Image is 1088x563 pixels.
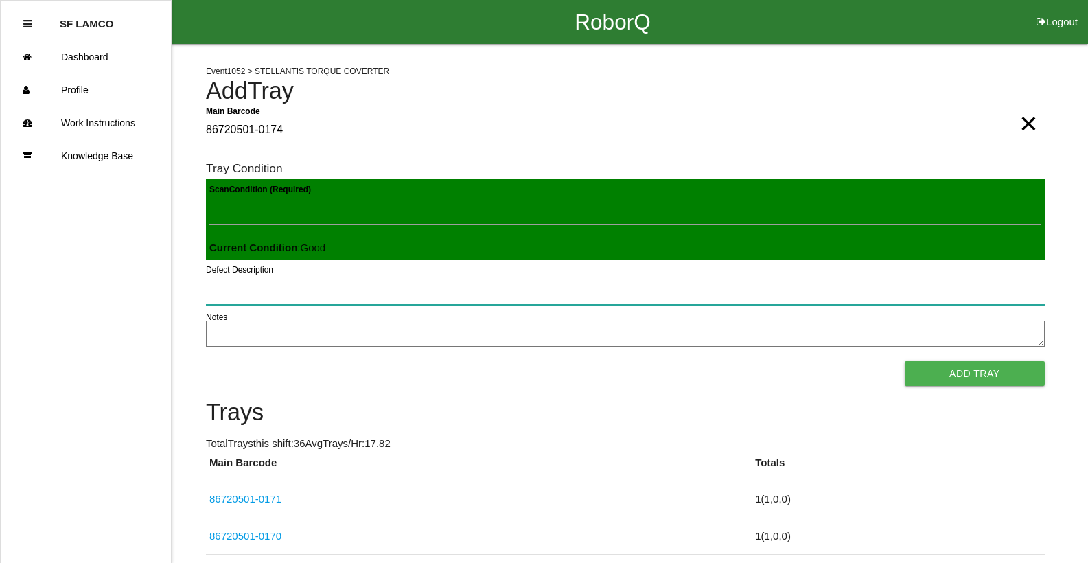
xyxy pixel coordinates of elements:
span: Event 1052 > STELLANTIS TORQUE COVERTER [206,67,389,76]
a: Profile [1,73,171,106]
button: Add Tray [905,361,1045,386]
a: 86720501-0170 [209,530,281,542]
a: Knowledge Base [1,139,171,172]
label: Defect Description [206,264,273,276]
span: : Good [209,242,325,253]
input: Required [206,115,1045,146]
b: Scan Condition (Required) [209,185,311,194]
span: Clear Input [1019,96,1037,124]
label: Notes [206,311,227,323]
a: 86720501-0171 [209,493,281,505]
h6: Tray Condition [206,162,1045,175]
b: Current Condition [209,242,297,253]
p: SF LAMCO [60,8,113,30]
th: Totals [752,455,1044,481]
p: Total Trays this shift: 36 Avg Trays /Hr: 17.82 [206,436,1045,452]
b: Main Barcode [206,106,260,115]
td: 1 ( 1 , 0 , 0 ) [752,481,1044,518]
h4: Add Tray [206,78,1045,104]
td: 1 ( 1 , 0 , 0 ) [752,518,1044,555]
a: Dashboard [1,41,171,73]
div: Close [23,8,32,41]
h4: Trays [206,400,1045,426]
th: Main Barcode [206,455,752,481]
a: Work Instructions [1,106,171,139]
